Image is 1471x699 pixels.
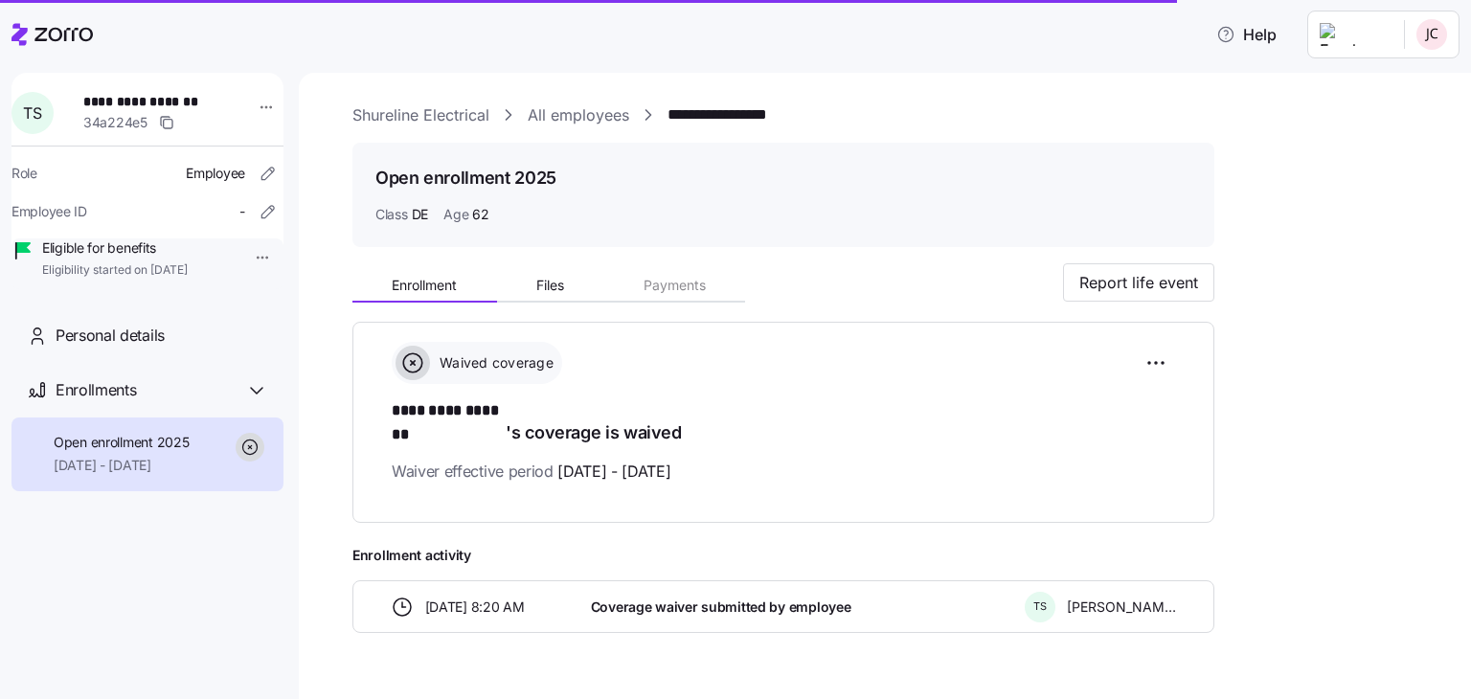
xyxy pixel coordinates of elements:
span: Payments [644,279,706,292]
span: T S [1033,601,1047,612]
span: Eligibility started on [DATE] [42,262,188,279]
img: 6a057c79b0215197f4e0f4d635e1f31e [1416,19,1447,50]
span: DE [412,205,428,224]
a: All employees [528,103,629,127]
span: Enrollment activity [352,546,1214,565]
span: Open enrollment 2025 [54,433,189,452]
span: Class [375,205,408,224]
span: Waiver effective period [392,460,671,484]
span: Report life event [1079,271,1198,294]
span: Role [11,164,37,183]
span: Age [443,205,468,224]
span: Enrollments [56,378,136,402]
span: Employee ID [11,202,87,221]
span: Files [536,279,564,292]
a: Shureline Electrical [352,103,489,127]
span: [DATE] - [DATE] [557,460,670,484]
span: Help [1216,23,1277,46]
h1: 's coverage is waived [392,399,1175,444]
span: 62 [472,205,488,224]
span: Enrollment [392,279,457,292]
button: Report life event [1063,263,1214,302]
span: [PERSON_NAME] [1067,598,1176,617]
span: 34a224e5 [83,113,147,132]
img: Employer logo [1320,23,1389,46]
span: Personal details [56,324,165,348]
span: T S [23,105,41,121]
span: Waived coverage [434,353,554,372]
span: Employee [186,164,245,183]
span: [DATE] 8:20 AM [425,598,525,617]
span: Eligible for benefits [42,238,188,258]
button: Help [1201,15,1292,54]
h1: Open enrollment 2025 [375,166,556,190]
span: Coverage waiver submitted by employee [591,598,851,617]
span: [DATE] - [DATE] [54,456,189,475]
span: - [239,202,245,221]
